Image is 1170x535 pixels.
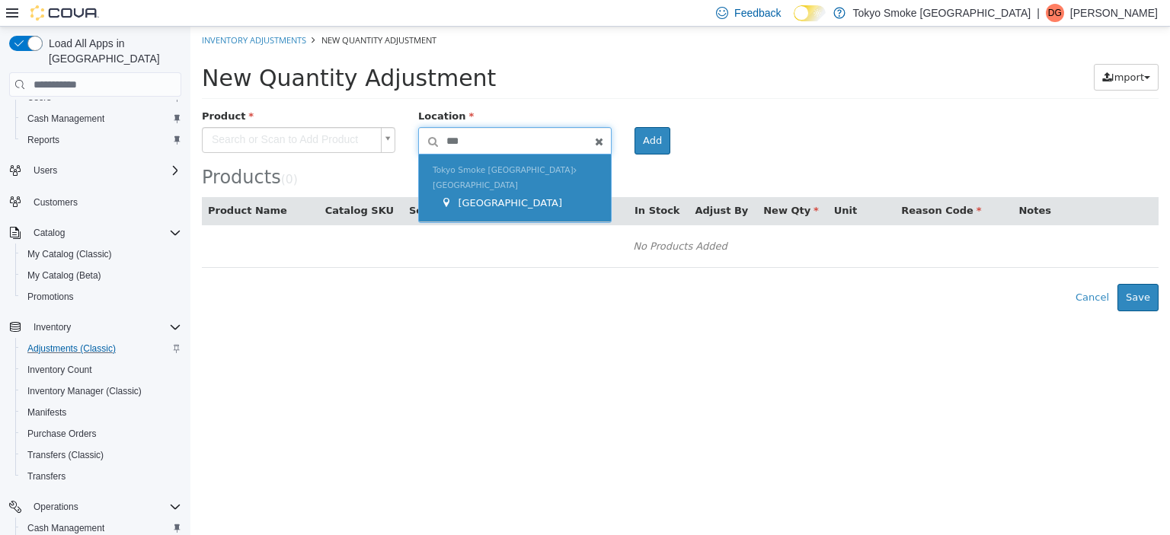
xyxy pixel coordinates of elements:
button: Cash Management [15,108,187,129]
a: Transfers (Classic) [21,446,110,464]
a: Reports [21,131,66,149]
span: Catalog [34,227,65,239]
button: Customers [3,190,187,212]
button: Serial / Package Number [219,177,359,192]
span: Tokyo Smoke [GEOGRAPHIC_DATA] [GEOGRAPHIC_DATA] [242,139,386,164]
a: My Catalog (Classic) [21,245,118,263]
button: My Catalog (Beta) [15,265,187,286]
span: Reports [21,131,181,149]
span: Operations [27,498,181,516]
span: My Catalog (Classic) [21,245,181,263]
span: Purchase Orders [21,425,181,443]
button: Save [927,257,968,285]
span: Transfers [21,467,181,486]
a: Inventory Adjustments [11,8,116,19]
a: Manifests [21,403,72,422]
a: Customers [27,193,84,212]
span: Dark Mode [794,21,794,22]
span: New Quantity Adjustment [11,38,305,65]
p: [PERSON_NAME] [1070,4,1158,22]
span: Cash Management [21,110,181,128]
button: Cancel [877,257,927,285]
span: Promotions [27,291,74,303]
span: Users [34,164,57,177]
button: Catalog [27,224,71,242]
span: Transfers (Classic) [21,446,181,464]
input: Dark Mode [794,5,826,21]
span: Cash Management [27,113,104,125]
span: Reason Code [711,178,791,189]
button: Product Name [18,177,100,192]
a: My Catalog (Beta) [21,266,107,285]
button: Inventory [3,317,187,338]
p: | [1037,4,1040,22]
a: Cash Management [21,110,110,128]
span: Inventory [27,318,181,336]
button: Operations [27,498,85,516]
button: Import [903,37,968,65]
span: Inventory [34,321,71,333]
button: Adjust By [504,177,561,192]
span: DG [1048,4,1062,22]
span: [GEOGRAPHIC_DATA] [267,170,372,182]
span: My Catalog (Classic) [27,248,112,260]
span: Search or Scan to Add Product [12,101,184,126]
span: 0 [95,146,103,160]
span: Transfers [27,470,66,482]
span: My Catalog (Beta) [27,269,101,282]
button: Inventory Manager (Classic) [15,381,187,402]
button: Reports [15,129,187,151]
a: Promotions [21,288,80,306]
span: Manifests [27,406,66,419]
span: Inventory Manager (Classic) [27,385,142,397]
a: Search or Scan to Add Product [11,100,205,126]
button: Operations [3,496,187,517]
a: Inventory Count [21,361,98,379]
span: Promotions [21,288,181,306]
span: Adjustments (Classic) [27,342,116,355]
span: New Quantity Adjustment [131,8,246,19]
span: My Catalog (Beta) [21,266,181,285]
span: Products [11,140,91,161]
span: Location [228,84,283,95]
button: My Catalog (Classic) [15,244,187,265]
button: Inventory Count [15,359,187,381]
a: Transfers [21,467,72,486]
span: Import [921,45,954,56]
span: Catalog [27,224,181,242]
span: Operations [34,501,78,513]
p: Tokyo Smoke [GEOGRAPHIC_DATA] [853,4,1031,22]
span: Adjustments (Classic) [21,339,181,358]
span: New Qty [573,178,628,189]
button: Catalog [3,222,187,244]
button: Catalog SKU [135,177,206,192]
button: Users [3,160,187,181]
button: Transfers (Classic) [15,444,187,466]
button: Unit [644,177,670,192]
span: Feedback [734,5,781,21]
button: Notes [828,177,863,192]
button: Transfers [15,466,187,487]
span: Reports [27,134,59,146]
span: Customers [27,192,181,211]
button: Users [27,161,63,180]
button: Purchase Orders [15,423,187,444]
span: Purchase Orders [27,428,97,440]
span: Transfers (Classic) [27,449,104,461]
span: Users [27,161,181,180]
a: Purchase Orders [21,425,103,443]
span: Manifests [21,403,181,422]
button: In Stock [444,177,492,192]
div: Damien Geehan-Hearn [1046,4,1064,22]
span: Customers [34,196,78,209]
button: Promotions [15,286,187,307]
button: Manifests [15,402,187,423]
span: Product [11,84,63,95]
button: Adjustments (Classic) [15,338,187,359]
span: Inventory Count [27,364,92,376]
span: Load All Apps in [GEOGRAPHIC_DATA] [43,36,181,66]
span: Inventory Count [21,361,181,379]
a: Adjustments (Classic) [21,339,122,358]
span: Inventory Manager (Classic) [21,382,181,400]
span: Cash Management [27,522,104,534]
